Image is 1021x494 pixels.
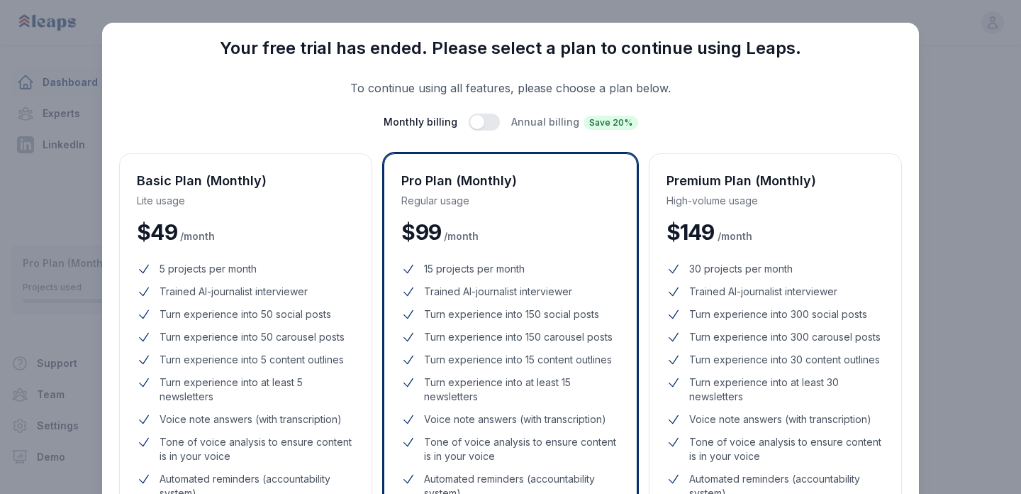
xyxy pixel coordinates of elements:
span: / month [180,229,215,243]
span: Voice note answers (with transcription) [424,412,606,427]
span: Turn experience into 150 social posts [424,307,599,322]
span: 30 projects per month [689,262,793,276]
span: Turn experience into 50 carousel posts [160,330,345,344]
h3: Basic Plan (Monthly) [137,171,355,191]
span: Turn experience into 15 content outlines [424,353,612,367]
span: Tone of voice analysis to ensure content is in your voice [689,435,884,463]
span: $ 49 [137,219,177,245]
span: Turn experience into 5 content outlines [160,353,344,367]
span: Monthly billing [384,115,457,129]
span: Tone of voice analysis to ensure content is in your voice [424,435,619,463]
span: Trained AI-journalist interviewer [424,285,572,299]
p: To continue using all features, please choose a plan below. [119,79,902,97]
span: Save 20% [584,116,638,130]
span: Turn experience into 300 carousel posts [689,330,881,344]
span: / month [444,229,479,243]
span: Annual billing [511,115,638,130]
span: Voice note answers (with transcription) [689,412,871,427]
p: High-volume usage [666,194,884,208]
span: Turn experience into 150 carousel posts [424,330,613,344]
span: Turn experience into 300 social posts [689,307,867,322]
span: $ 99 [401,219,441,245]
span: Trained AI-journalist interviewer [689,285,837,299]
span: 5 projects per month [160,262,257,276]
span: Tone of voice analysis to ensure content is in your voice [160,435,355,463]
span: Trained AI-journalist interviewer [160,285,308,299]
span: Turn experience into 50 social posts [160,307,331,322]
p: Regular usage [401,194,619,208]
span: Turn experience into at least 5 newsletters [160,375,355,404]
p: Lite usage [137,194,355,208]
span: Turn experience into at least 15 newsletters [424,375,619,404]
span: 15 projects per month [424,262,525,276]
span: Turn experience into 30 content outlines [689,353,880,367]
h3: Your free trial has ended. Please select a plan to continue using Leaps. [119,40,902,57]
h3: Pro Plan (Monthly) [401,171,619,191]
h3: Premium Plan (Monthly) [666,171,884,191]
span: $ 149 [666,219,715,245]
span: Voice note answers (with transcription) [160,412,342,427]
span: Turn experience into at least 30 newsletters [689,375,884,404]
span: / month [718,229,752,243]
